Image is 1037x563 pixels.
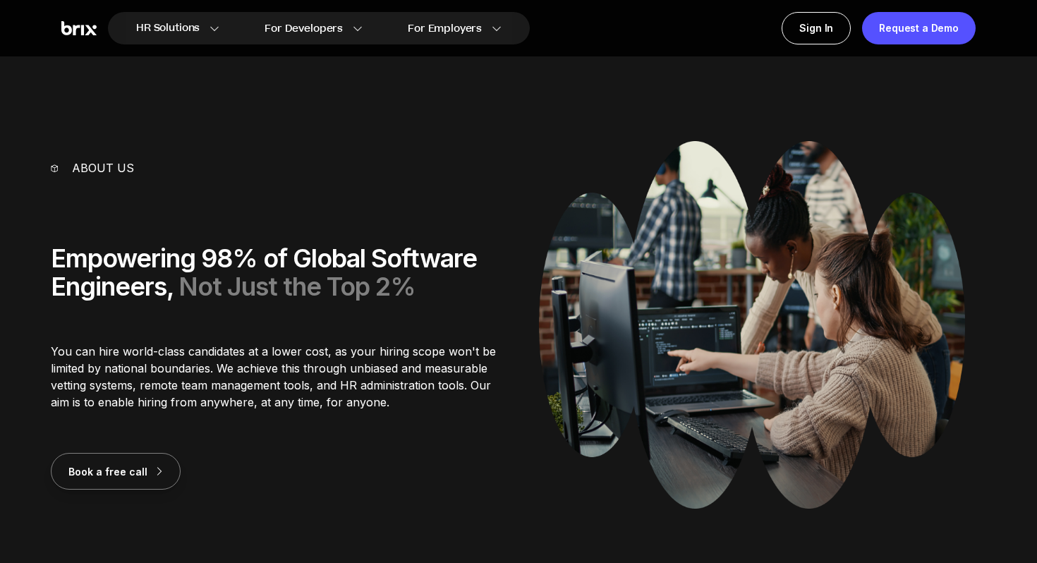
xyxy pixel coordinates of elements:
[178,271,416,302] span: Not Just the Top 2%
[136,17,200,40] span: HR Solutions
[51,343,499,411] p: You can hire world-class candidates at a lower cost, as your hiring scope won't be limited by nat...
[265,21,343,36] span: For Developers
[782,12,851,44] a: Sign In
[51,453,181,490] button: Book a free call
[72,159,134,176] p: About us
[51,244,499,301] div: Empowering 98% of Global Software Engineers,
[862,12,976,44] a: Request a Demo
[61,21,97,36] img: Brix Logo
[408,21,482,36] span: For Employers
[51,464,181,478] a: Book a free call
[51,164,58,172] img: vector
[539,141,966,509] img: About Us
